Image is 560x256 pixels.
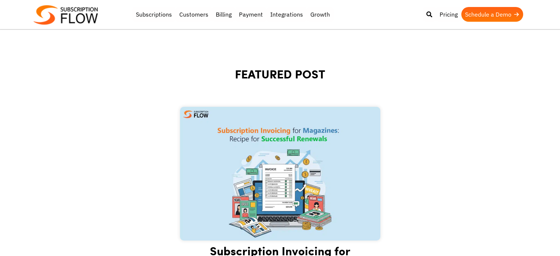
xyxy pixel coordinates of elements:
[307,7,334,22] a: Growth
[59,66,501,99] h1: FEATURED POST
[267,7,307,22] a: Integrations
[436,7,461,22] a: Pricing
[461,7,523,22] a: Schedule a Demo
[132,7,176,22] a: Subscriptions
[176,7,212,22] a: Customers
[180,107,380,241] img: Subscription Invoicing for Magazines
[34,5,98,25] img: Subscriptionflow
[212,7,235,22] a: Billing
[235,7,267,22] a: Payment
